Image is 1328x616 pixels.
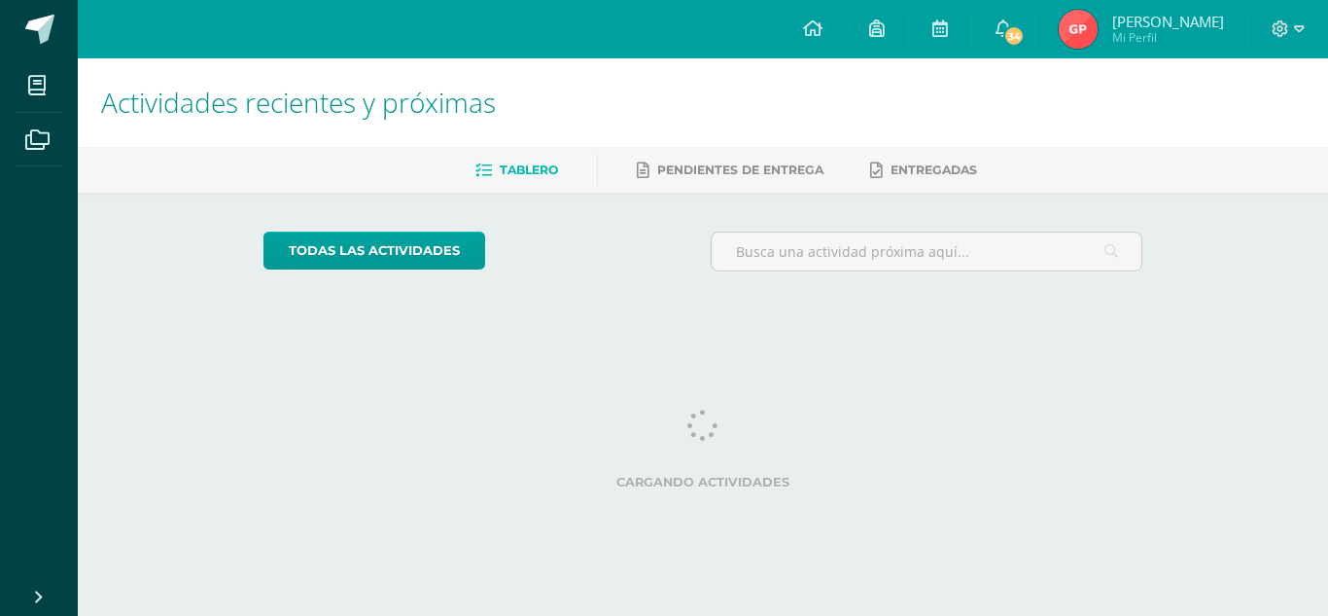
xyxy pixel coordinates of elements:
span: 34 [1003,25,1025,47]
span: Entregadas [891,163,977,177]
a: Pendientes de entrega [637,155,823,186]
span: Pendientes de entrega [657,163,823,177]
span: Tablero [500,163,558,177]
input: Busca una actividad próxima aquí... [712,233,1142,271]
a: Entregadas [870,155,977,186]
span: Actividades recientes y próximas [101,84,496,121]
label: Cargando actividades [263,475,1143,489]
span: Mi Perfil [1112,29,1224,46]
a: Tablero [475,155,558,186]
span: [PERSON_NAME] [1112,12,1224,31]
img: d04bf7b420342603727ab4fc96d4493c.png [1059,10,1098,49]
a: todas las Actividades [263,232,485,270]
